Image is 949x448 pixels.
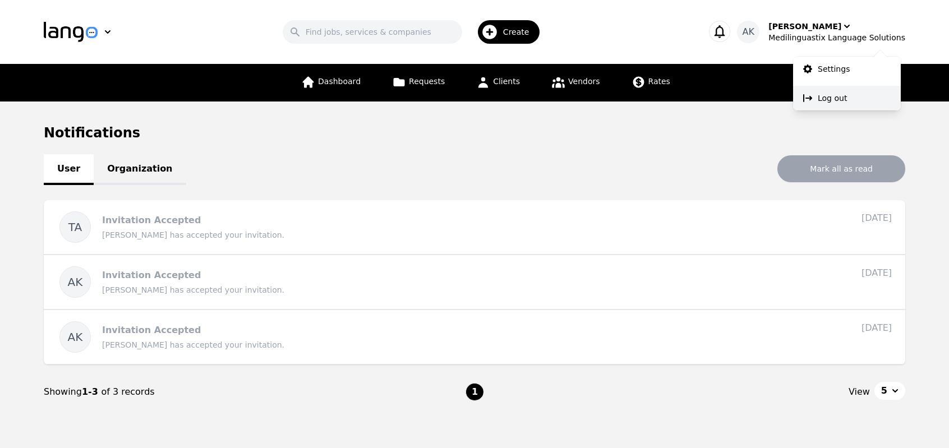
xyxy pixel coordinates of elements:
p: Log out [818,93,847,104]
p: [PERSON_NAME] has accepted your invitation. [102,284,820,295]
button: 5 [874,382,905,400]
span: View [849,385,870,399]
input: Find jobs, services & companies [283,20,462,44]
a: Clients [469,64,527,101]
span: AK [68,329,83,345]
span: Dashboard [318,77,361,86]
p: [PERSON_NAME] has accepted your invitation. [102,339,820,350]
img: Logo [44,22,98,42]
p: Invitation Accepted [102,325,201,335]
p: Invitation Accepted [102,215,201,225]
a: Organization [94,154,186,185]
a: Vendors [545,64,606,101]
a: Dashboard [294,64,367,101]
time: [DATE] [862,213,892,223]
span: Create [503,26,537,38]
a: Requests [385,64,452,101]
span: Clients [493,77,520,86]
div: [PERSON_NAME] [768,21,841,32]
p: [PERSON_NAME] has accepted your invitation. [102,229,820,241]
span: TA [68,219,82,235]
time: [DATE] [862,267,892,278]
button: AK[PERSON_NAME]Medilinguastix Language Solutions [737,21,905,43]
p: Settings [818,63,850,75]
span: AK [68,274,83,290]
div: Showing of 3 records [44,385,466,399]
time: [DATE] [862,322,892,333]
span: Vendors [568,77,600,86]
button: Create [462,16,547,48]
span: Rates [648,77,670,86]
span: 1-3 [82,386,101,397]
h1: Notifications [44,124,905,142]
nav: Page navigation [44,364,905,419]
a: Rates [625,64,677,101]
span: 5 [881,384,887,398]
p: Invitation Accepted [102,270,201,280]
span: Requests [409,77,445,86]
div: Medilinguastix Language Solutions [768,32,905,43]
span: AK [743,25,754,39]
button: Mark all as read [777,155,905,182]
